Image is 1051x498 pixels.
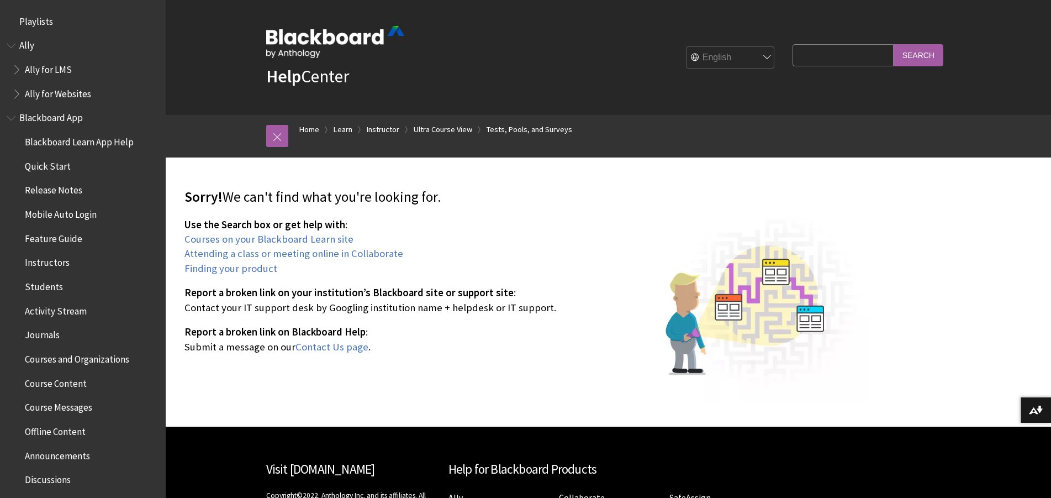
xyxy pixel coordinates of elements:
[894,44,943,66] input: Search
[184,188,223,206] span: Sorry!
[184,326,366,338] span: Report a broken link on Blackboard Help
[7,12,159,31] nav: Book outline for Playlists
[25,302,87,317] span: Activity Stream
[19,36,34,51] span: Ally
[266,461,375,477] a: Visit [DOMAIN_NAME]
[25,447,90,462] span: Announcements
[19,12,53,27] span: Playlists
[25,133,134,148] span: Blackboard Learn App Help
[184,218,345,231] span: Use the Search box or get help with
[184,233,353,246] a: Courses on your Blackboard Learn site
[25,85,91,99] span: Ally for Websites
[487,123,572,137] a: Tests, Pools, and Surveys
[448,460,769,479] h2: Help for Blackboard Products
[184,247,403,260] a: Attending a class or meeting online in Collaborate
[25,60,72,75] span: Ally for LMS
[184,286,869,314] p: : Contact your IT support desk by Googling institution name + helpdesk or IT support.
[266,65,349,87] a: HelpCenter
[25,181,82,196] span: Release Notes
[25,399,92,413] span: Course Messages
[25,157,71,172] span: Quick Start
[184,218,869,276] p: :
[7,36,159,103] nav: Book outline for Anthology Ally Help
[25,326,60,341] span: Journals
[184,262,277,275] a: Finding your product
[19,109,83,124] span: Blackboard App
[686,46,775,69] select: Site Language Selector
[25,254,70,269] span: Instructors
[25,422,86,437] span: Offline Content
[25,205,97,220] span: Mobile Auto Login
[299,123,319,137] a: Home
[184,286,514,299] span: Report a broken link on your institution’s Blackboard site or support site
[184,325,869,354] p: : Submit a message on our .
[266,65,301,87] strong: Help
[184,187,869,207] p: We can't find what you're looking for.
[25,470,71,485] span: Discussions
[25,277,63,292] span: Students
[25,229,82,244] span: Feature Guide
[25,350,129,365] span: Courses and Organizations
[295,340,368,354] a: Contact Us page
[367,123,399,137] a: Instructor
[25,374,87,389] span: Course Content
[334,123,352,137] a: Learn
[414,123,472,137] a: Ultra Course View
[266,26,404,58] img: Blackboard by Anthology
